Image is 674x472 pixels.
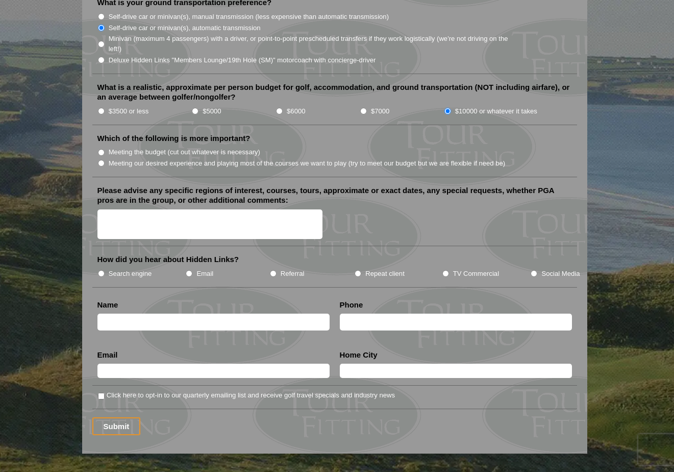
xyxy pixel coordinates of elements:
[97,185,572,205] label: Please advise any specific regions of interest, courses, tours, approximate or exact dates, any s...
[203,106,221,116] label: $5000
[281,269,305,279] label: Referral
[109,55,376,65] label: Deluxe Hidden Links "Members Lounge/19th Hole (SM)" motorcoach with concierge-driver
[97,300,118,310] label: Name
[97,133,251,144] label: Which of the following is more important?
[109,147,260,157] label: Meeting the budget (cut out whatever is necessary)
[92,417,141,435] input: Submit
[287,106,305,116] label: $6000
[453,269,499,279] label: TV Commercial
[109,158,506,169] label: Meeting our desired experience and playing most of the courses we want to play (try to meet our b...
[365,269,405,279] label: Repeat client
[455,106,537,116] label: $10000 or whatever it takes
[371,106,389,116] label: $7000
[109,12,389,22] label: Self-drive car or minivan(s), manual transmission (less expensive than automatic transmission)
[340,350,378,360] label: Home City
[340,300,363,310] label: Phone
[107,390,395,400] label: Click here to opt-in to our quarterly emailing list and receive golf travel specials and industry...
[109,106,149,116] label: $3500 or less
[196,269,213,279] label: Email
[109,269,152,279] label: Search engine
[109,23,261,33] label: Self-drive car or minivan(s), automatic transmission
[97,82,572,102] label: What is a realistic, approximate per person budget for golf, accommodation, and ground transporta...
[97,254,239,265] label: How did you hear about Hidden Links?
[541,269,580,279] label: Social Media
[97,350,118,360] label: Email
[109,34,519,54] label: Minivan (maximum 4 passengers) with a driver, or point-to-point prescheduled transfers if they wo...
